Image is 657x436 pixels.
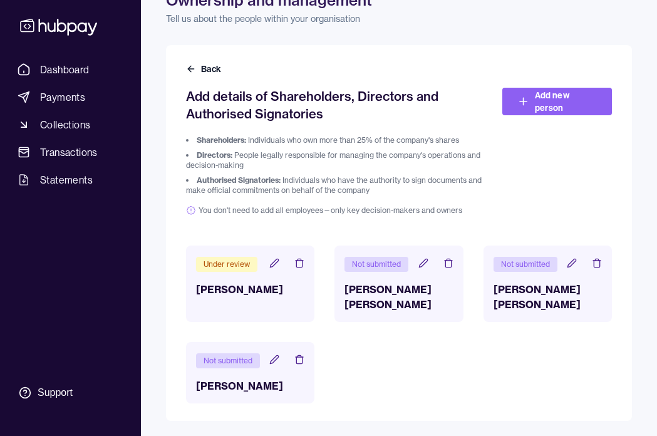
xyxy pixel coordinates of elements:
div: Support [38,386,73,400]
span: Transactions [40,145,98,160]
h3: [PERSON_NAME] [PERSON_NAME] [344,282,453,312]
span: You don't need to add all employees—only key decision-makers and owners [186,205,492,215]
h3: [PERSON_NAME] [196,282,304,297]
a: Add new person [502,88,612,115]
button: Back [186,63,224,75]
div: Under review [196,257,257,272]
li: Individuals who have the authority to sign documents and make official commitments on behalf of t... [186,175,492,195]
span: Payments [40,90,85,105]
h3: [PERSON_NAME] [PERSON_NAME] [494,282,602,312]
a: Payments [13,86,128,108]
span: Shareholders: [197,135,246,145]
span: Authorised Signatories: [197,175,281,185]
span: Dashboard [40,62,90,77]
a: Statements [13,169,128,191]
span: Directors: [197,150,232,160]
a: Collections [13,113,128,136]
h2: Add details of Shareholders, Directors and Authorised Signatories [186,88,492,123]
div: Not submitted [196,353,260,368]
p: Tell us about the people within your organisation [166,13,632,25]
a: Support [13,380,128,406]
span: Statements [40,172,93,187]
li: People legally responsible for managing the company's operations and decision-making [186,150,492,170]
span: Collections [40,117,90,132]
div: Not submitted [344,257,408,272]
div: Not submitted [494,257,557,272]
a: Transactions [13,141,128,163]
h3: [PERSON_NAME] [196,378,304,393]
li: Individuals who own more than 25% of the company's shares [186,135,492,145]
a: Dashboard [13,58,128,81]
